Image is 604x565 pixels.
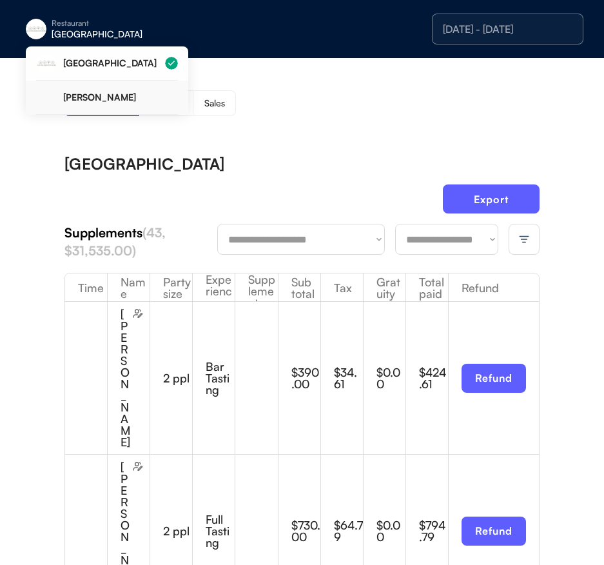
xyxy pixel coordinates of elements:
[193,273,235,308] div: Experience
[36,87,57,108] img: yH5BAEAAAAALAAAAAABAAEAAAIBRAA7
[163,525,192,537] div: 2 ppl
[165,57,178,70] img: Group%2048096198.svg
[518,233,530,245] img: filter-lines.svg
[364,276,405,299] div: Gratuity
[462,364,526,393] button: Refund
[26,19,46,39] img: eleven-madison-park-new-york-ny-logo-1.jpg
[334,366,363,390] div: $34.61
[63,93,178,102] div: [PERSON_NAME]
[419,366,448,390] div: $424.61
[163,372,192,384] div: 2 ppl
[64,156,224,172] div: [GEOGRAPHIC_DATA]
[291,519,320,542] div: $730.00
[321,282,363,293] div: Tax
[121,308,130,448] div: [PERSON_NAME]
[36,53,57,74] img: eleven-madison-park-new-york-ny-logo-1.jpg
[65,282,107,293] div: Time
[462,517,526,546] button: Refund
[206,361,235,395] div: Bar Tasting
[52,30,214,39] div: [GEOGRAPHIC_DATA]
[449,282,539,293] div: Refund
[133,308,143,319] img: users-edit.svg
[334,519,363,542] div: $64.79
[419,519,448,542] div: $794.79
[133,461,143,471] img: users-edit.svg
[278,276,320,299] div: Sub total
[64,224,217,260] div: Supplements
[108,276,150,299] div: Name
[52,19,214,27] div: Restaurant
[443,184,540,213] button: Export
[204,99,225,108] div: Sales
[206,513,235,548] div: Full Tasting
[376,366,405,390] div: $0.00
[291,366,320,390] div: $390.00
[406,276,448,299] div: Total paid
[150,276,192,299] div: Party size
[63,59,159,68] div: [GEOGRAPHIC_DATA]
[235,273,277,308] div: Supplements
[376,519,405,542] div: $0.00
[443,24,572,34] div: [DATE] - [DATE]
